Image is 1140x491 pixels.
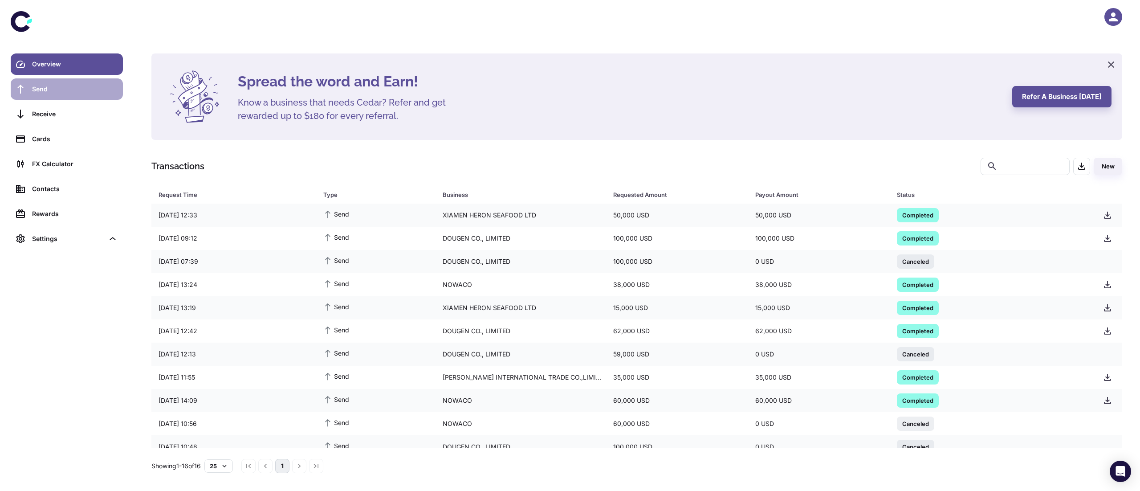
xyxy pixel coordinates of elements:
div: 0 USD [748,438,890,455]
a: Overview [11,53,123,75]
h4: Spread the word and Earn! [238,71,1002,92]
div: Cards [32,134,118,144]
span: Completed [897,210,939,219]
div: [DATE] 12:13 [151,346,316,363]
div: Settings [32,234,104,244]
span: Send [323,441,349,450]
div: [DATE] 13:19 [151,299,316,316]
span: Send [323,371,349,381]
span: Canceled [897,257,934,266]
div: NOWACO [436,415,606,432]
div: 38,000 USD [606,276,748,293]
div: 60,000 USD [606,415,748,432]
div: 100,000 USD [606,438,748,455]
button: Refer a business [DATE] [1012,86,1111,107]
h1: Transactions [151,160,204,173]
div: DOUGEN CO., LIMITED [436,346,606,363]
nav: pagination navigation [240,459,325,473]
span: Canceled [897,349,934,358]
span: Send [323,278,349,288]
div: Status [897,188,1074,201]
div: Rewards [32,209,118,219]
div: FX Calculator [32,159,118,169]
a: FX Calculator [11,153,123,175]
a: Send [11,78,123,100]
div: [DATE] 13:24 [151,276,316,293]
div: [DATE] 09:12 [151,230,316,247]
span: Send [323,325,349,335]
a: Cards [11,128,123,150]
div: [DATE] 07:39 [151,253,316,270]
div: 100,000 USD [606,230,748,247]
span: Send [323,394,349,404]
div: [DATE] 12:33 [151,207,316,224]
div: 0 USD [748,415,890,432]
div: 59,000 USD [606,346,748,363]
button: page 1 [275,459,289,473]
span: Payout Amount [755,188,887,201]
div: 100,000 USD [606,253,748,270]
div: NOWACO [436,276,606,293]
div: XIAMEN HERON SEAFOOD LTD [436,207,606,224]
span: Completed [897,326,939,335]
div: DOUGEN CO., LIMITED [436,253,606,270]
div: 38,000 USD [748,276,890,293]
a: Receive [11,103,123,125]
div: DOUGEN CO., LIMITED [436,438,606,455]
div: DOUGEN CO., LIMITED [436,230,606,247]
div: 60,000 USD [606,392,748,409]
div: Settings [11,228,123,250]
h5: Know a business that needs Cedar? Refer and get rewarded up to $180 for every referral. [238,96,460,123]
span: Completed [897,233,939,242]
span: Request Time [159,188,313,201]
span: Canceled [897,419,934,428]
span: Completed [897,280,939,289]
div: Payout Amount [755,188,875,201]
div: 15,000 USD [748,299,890,316]
div: 60,000 USD [748,392,890,409]
div: 50,000 USD [748,207,890,224]
span: Completed [897,396,939,405]
div: Overview [32,59,118,69]
span: Send [323,255,349,265]
span: Send [323,302,349,311]
div: XIAMEN HERON SEAFOOD LTD [436,299,606,316]
div: [DATE] 10:48 [151,438,316,455]
button: 25 [204,459,233,473]
span: Send [323,232,349,242]
div: [PERSON_NAME] INTERNATIONAL TRADE CO.,LIMITED [436,369,606,386]
div: DOUGEN CO., LIMITED [436,323,606,340]
div: [DATE] 12:42 [151,323,316,340]
div: [DATE] 10:56 [151,415,316,432]
div: 50,000 USD [606,207,748,224]
div: 62,000 USD [606,323,748,340]
div: 15,000 USD [606,299,748,316]
span: Requested Amount [613,188,745,201]
div: 62,000 USD [748,323,890,340]
div: 0 USD [748,253,890,270]
div: 0 USD [748,346,890,363]
div: Request Time [159,188,301,201]
div: Type [323,188,420,201]
div: Send [32,84,118,94]
span: Status [897,188,1085,201]
span: Send [323,348,349,358]
div: Open Intercom Messenger [1110,461,1131,482]
span: Canceled [897,442,934,451]
div: Receive [32,109,118,119]
span: Send [323,209,349,219]
div: NOWACO [436,392,606,409]
div: [DATE] 14:09 [151,392,316,409]
span: Send [323,417,349,427]
div: Contacts [32,184,118,194]
a: Rewards [11,203,123,225]
button: New [1094,158,1122,175]
div: [DATE] 11:55 [151,369,316,386]
div: 35,000 USD [606,369,748,386]
div: 35,000 USD [748,369,890,386]
span: Completed [897,372,939,381]
span: Type [323,188,432,201]
span: Completed [897,303,939,312]
div: 100,000 USD [748,230,890,247]
p: Showing 1-16 of 16 [151,461,201,471]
